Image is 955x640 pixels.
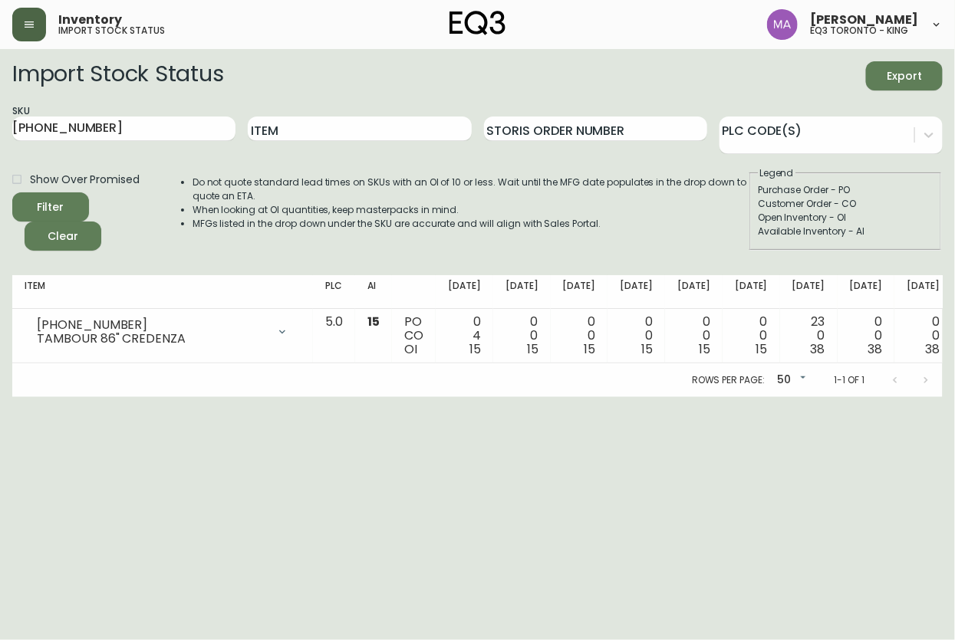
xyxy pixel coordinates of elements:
div: 23 0 [792,315,825,356]
span: 15 [367,313,380,330]
span: Inventory [58,14,122,26]
th: [DATE] [894,275,952,309]
th: [DATE] [608,275,665,309]
div: Open Inventory - OI [758,211,933,225]
span: Export [878,67,930,86]
p: Rows per page: [692,373,765,387]
span: 15 [585,340,596,358]
div: [PHONE_NUMBER] [37,318,267,332]
div: 0 4 [448,315,481,356]
legend: Legend [758,166,795,180]
h5: eq3 toronto - king [810,26,908,35]
li: When looking at OI quantities, keep masterpacks in mind. [193,203,748,217]
th: PLC [313,275,355,309]
button: Clear [25,222,101,251]
img: logo [450,11,506,35]
div: 50 [771,368,809,393]
li: Do not quote standard lead times on SKUs with an OI of 10 or less. Wait until the MFG date popula... [193,176,748,203]
img: 4f0989f25cbf85e7eb2537583095d61e [767,9,798,40]
div: Filter [38,198,64,217]
button: Filter [12,192,89,222]
span: OI [404,340,417,358]
span: 15 [641,340,653,358]
span: 38 [811,340,825,358]
span: 15 [699,340,710,358]
li: MFGs listed in the drop down under the SKU are accurate and will align with Sales Portal. [193,217,748,231]
div: 0 0 [505,315,538,356]
th: [DATE] [723,275,780,309]
h5: import stock status [58,26,165,35]
div: Available Inventory - AI [758,225,933,238]
div: 0 0 [620,315,653,356]
div: Purchase Order - PO [758,183,933,197]
span: 15 [469,340,481,358]
th: [DATE] [551,275,608,309]
span: 38 [868,340,882,358]
th: [DATE] [493,275,551,309]
div: 0 0 [907,315,940,356]
th: AI [355,275,392,309]
button: Export [866,61,943,90]
th: [DATE] [780,275,838,309]
span: 15 [756,340,768,358]
div: PO CO [404,315,423,356]
div: 0 0 [735,315,768,356]
span: Clear [37,227,89,246]
h2: Import Stock Status [12,61,223,90]
div: 0 0 [677,315,710,356]
span: 38 [925,340,940,358]
span: Show Over Promised [30,172,140,188]
td: 5.0 [313,309,355,363]
div: [PHONE_NUMBER]TAMBOUR 86" CREDENZA [25,315,301,349]
div: 0 0 [850,315,883,356]
th: [DATE] [838,275,895,309]
th: [DATE] [665,275,723,309]
div: TAMBOUR 86" CREDENZA [37,332,267,346]
span: [PERSON_NAME] [810,14,918,26]
div: 0 0 [563,315,596,356]
span: 15 [527,340,538,358]
th: Item [12,275,313,309]
p: 1-1 of 1 [834,373,864,387]
th: [DATE] [436,275,493,309]
div: Customer Order - CO [758,197,933,211]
